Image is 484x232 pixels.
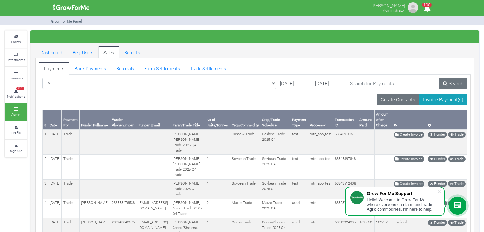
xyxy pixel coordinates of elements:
td: 2 [205,199,230,218]
td: [PERSON_NAME] [PERSON_NAME] Trade 2025 Q4 Trade [171,154,205,179]
th: Funder Phonenumber [110,110,137,130]
a: Farms [5,31,27,48]
input: DD/MM/YYYY [276,78,311,89]
td: [PERSON_NAME] Maize Trade 2025 Q4 Trade [171,199,205,218]
td: Soybean Trade 2025 Q4 [260,154,290,179]
p: [PERSON_NAME] [372,1,405,9]
a: Bank Payments [69,62,111,74]
th: Payment For [62,110,80,130]
td: Trade [62,154,80,179]
a: Sign Out [5,140,27,157]
div: Grow For Me Support [367,191,438,196]
input: Search for Payments [346,78,439,89]
td: Cashew Trade [230,130,260,154]
th: Funder Fullname [79,110,110,130]
small: Finances [10,76,23,80]
td: [PERSON_NAME] Trade 2025 Q4 Trade [171,179,205,199]
td: Maize Trade [230,199,260,218]
a: Sales [98,46,119,58]
td: 63828746273 [333,199,358,218]
td: 1 [205,179,230,199]
small: Grow For Me Panel [51,19,82,24]
small: Notifications [7,94,25,99]
small: Farms [11,39,21,44]
a: Create Contacts [377,94,419,105]
a: 100 [421,6,433,12]
a: Reports [119,46,145,58]
a: Admin [5,103,27,121]
a: Create Invoice [394,181,424,187]
td: mtn [308,199,333,218]
a: Farm Settlements [139,62,185,74]
td: [DATE] [48,130,62,154]
td: Trade [62,199,80,218]
input: DD/MM/YYYY [311,78,346,89]
i: Notifications [421,1,433,16]
a: Dashboard [35,46,68,58]
a: Search [439,78,467,89]
a: Trade [448,156,466,162]
img: growforme image [51,1,92,14]
small: Administrator [383,8,405,13]
th: Date [48,110,62,130]
a: Create Invoice [394,132,424,138]
th: Crop/Trade Schedule [260,110,290,130]
th: Crop/Commodity [230,110,260,130]
a: Funder [428,132,447,138]
td: Maize Trade 2025 Q4 [260,199,290,218]
small: Profile [11,130,21,135]
td: Trade [62,179,80,199]
a: Trade [448,220,466,226]
th: Payment Type [290,110,308,130]
td: mtn_app_test [308,179,333,199]
td: Soybean Trade [230,179,260,199]
th: No of Units/Tonnes [205,110,230,130]
a: Funder [428,156,447,162]
td: 1 [205,154,230,179]
small: Sign Out [10,148,22,153]
small: Admin [11,112,21,117]
img: growforme image [407,1,419,14]
td: 2 [43,154,48,179]
td: 63846916371 [333,130,358,154]
td: test [290,154,308,179]
th: # [43,110,48,130]
th: Amount After Charge [374,110,392,130]
a: Funder [428,181,447,187]
a: Referrals [111,62,139,74]
a: Profile [5,121,27,139]
td: test [290,130,308,154]
a: Trade [448,132,466,138]
td: 233558476536 [110,199,137,218]
td: Soybean Trade 2025 Q4 [260,179,290,199]
a: Trade [448,181,466,187]
td: 1 [205,130,230,154]
td: test [290,179,308,199]
td: Cashew Trade 2025 Q4 [260,130,290,154]
td: 63845397846 [333,154,358,179]
td: [DATE] [48,199,62,218]
a: Investments [5,49,27,66]
a: 100 Notifications [5,85,27,103]
a: Finances [5,67,27,85]
td: [DATE] [48,179,62,199]
td: [EMAIL_ADDRESS][DOMAIN_NAME] [137,199,171,218]
td: Soybean Trade [230,154,260,179]
div: Hello! Welcome to Grow For Me where everyone can farm and trade Agric commodities. I'm here to help. [367,197,438,212]
a: Trade Settlements [185,62,231,74]
td: [DATE] [48,154,62,179]
td: Trade [62,130,80,154]
td: [PERSON_NAME] [PERSON_NAME] Trade 2025 Q4 Trade [171,130,205,154]
span: 100 [422,3,432,7]
td: 4 [43,199,48,218]
small: Investments [7,58,25,62]
th: Transaction ID [333,110,358,130]
td: 3 [43,179,48,199]
a: Payments [39,62,69,74]
th: Amount Paid [358,110,374,130]
span: 100 [16,87,24,91]
td: mtn_app_test [308,130,333,154]
a: Reg. Users [68,46,98,58]
td: ussd [290,199,308,218]
td: 63843512408 [333,179,358,199]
